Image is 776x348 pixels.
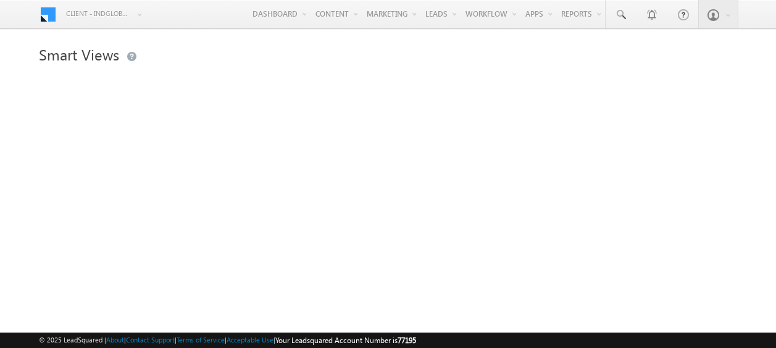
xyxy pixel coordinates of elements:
[275,336,416,345] span: Your Leadsquared Account Number is
[126,336,175,344] a: Contact Support
[398,336,416,345] span: 77195
[106,336,124,344] a: About
[39,44,119,64] span: Smart Views
[227,336,273,344] a: Acceptable Use
[66,7,131,20] span: Client - indglobal2 (77195)
[39,334,416,346] span: © 2025 LeadSquared | | | | |
[177,336,225,344] a: Terms of Service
